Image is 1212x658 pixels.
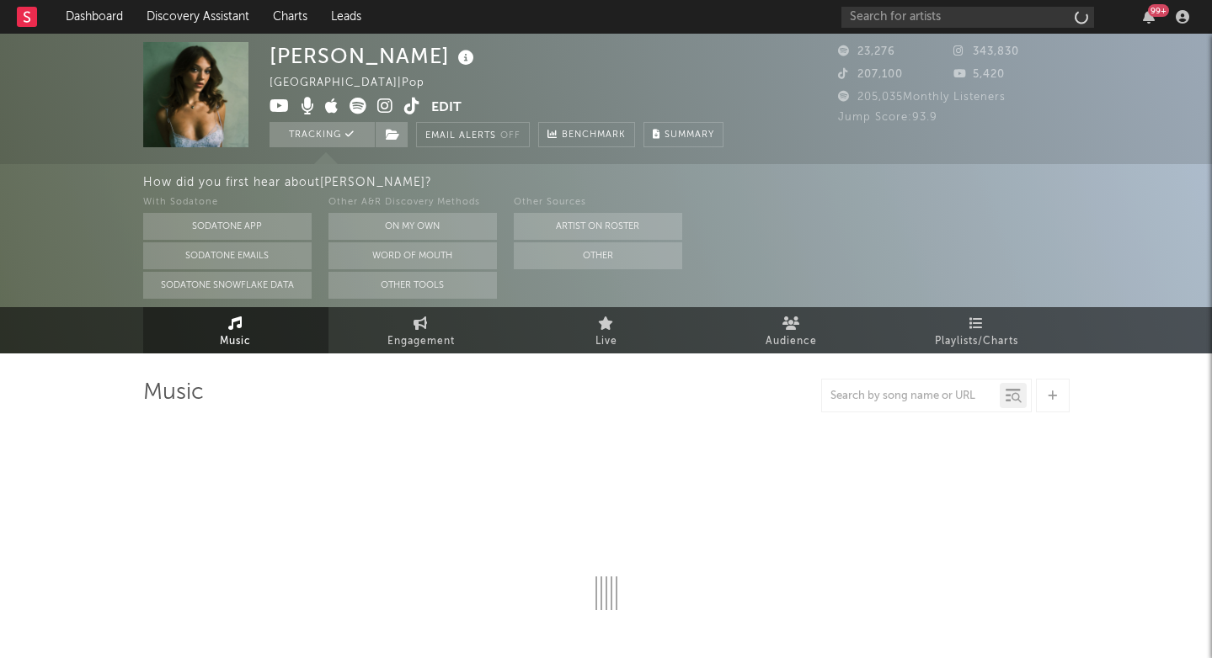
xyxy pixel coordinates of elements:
[270,73,444,93] div: [GEOGRAPHIC_DATA] | Pop
[841,7,1094,28] input: Search for artists
[387,332,455,352] span: Engagement
[328,193,497,213] div: Other A&R Discovery Methods
[1143,10,1155,24] button: 99+
[766,332,817,352] span: Audience
[838,69,903,80] span: 207,100
[143,213,312,240] button: Sodatone App
[822,390,1000,403] input: Search by song name or URL
[514,242,682,269] button: Other
[699,307,884,353] a: Audience
[431,98,462,119] button: Edit
[953,46,1019,57] span: 343,830
[643,122,723,147] button: Summary
[935,332,1018,352] span: Playlists/Charts
[1148,4,1169,17] div: 99 +
[328,307,514,353] a: Engagement
[328,242,497,269] button: Word Of Mouth
[500,131,521,141] em: Off
[270,42,478,70] div: [PERSON_NAME]
[538,122,635,147] a: Benchmark
[562,125,626,146] span: Benchmark
[953,69,1005,80] span: 5,420
[514,193,682,213] div: Other Sources
[220,332,251,352] span: Music
[665,130,714,140] span: Summary
[838,46,895,57] span: 23,276
[328,213,497,240] button: On My Own
[143,307,328,353] a: Music
[328,272,497,299] button: Other Tools
[514,307,699,353] a: Live
[514,213,682,240] button: Artist on Roster
[416,122,530,147] button: Email AlertsOff
[838,112,937,123] span: Jump Score: 93.9
[838,92,1006,103] span: 205,035 Monthly Listeners
[270,122,375,147] button: Tracking
[884,307,1070,353] a: Playlists/Charts
[143,272,312,299] button: Sodatone Snowflake Data
[143,193,312,213] div: With Sodatone
[143,242,312,269] button: Sodatone Emails
[595,332,617,352] span: Live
